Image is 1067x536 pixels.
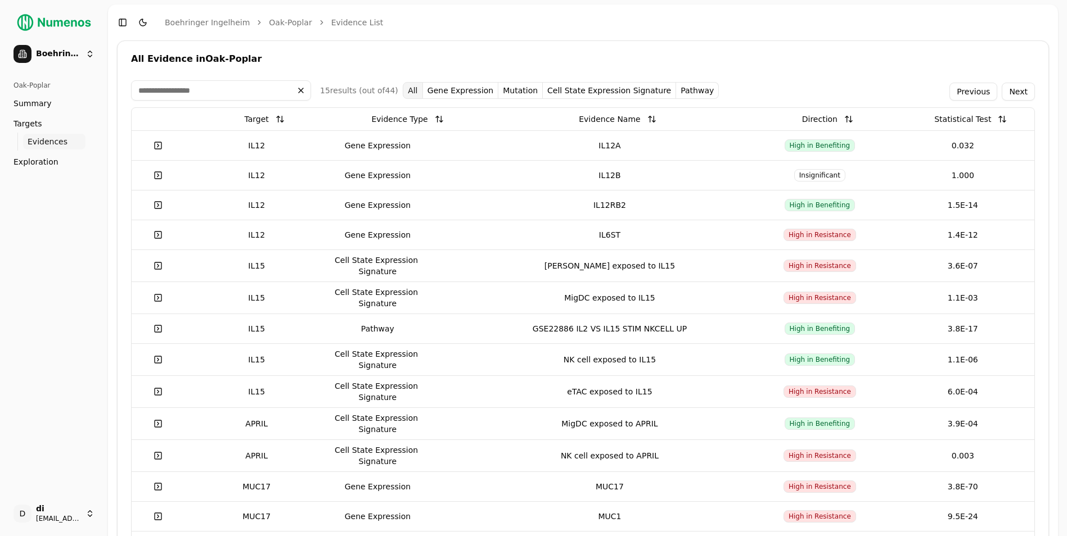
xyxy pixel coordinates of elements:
div: Target [245,109,269,129]
div: Evidence Type [371,109,427,129]
div: 3.6E-07 [896,260,1030,271]
div: IL15 [190,323,323,334]
div: Gene Expression [332,170,422,181]
div: IL12 [190,199,323,211]
button: Ddi[EMAIL_ADDRESS][DOMAIN_NAME] [9,500,99,527]
div: 3.9E-04 [896,418,1030,429]
div: Gene Expression [332,511,422,522]
div: Cell State Expression Signature [332,287,422,309]
div: 3.8E-17 [896,323,1030,334]
div: APRIL [190,450,323,461]
div: IL15 [190,354,323,365]
div: Cell State Expression Signature [332,380,422,403]
div: Gene Expression [332,481,422,492]
div: 0.003 [896,450,1030,461]
div: NK cell exposed to APRIL [476,450,744,461]
div: MUC17 [476,481,744,492]
div: Gene Expression [332,140,422,151]
div: Evidence Name [579,109,640,129]
div: GSE22886 IL2 VS IL15 STIM NKCELL UP [476,323,744,334]
div: IL15 [190,386,323,397]
div: NK cell exposed to IL15 [476,354,744,365]
div: Cell State Expression Signature [332,255,422,277]
div: MUC17 [190,511,323,522]
div: IL15 [190,292,323,303]
button: Pathway [676,82,719,99]
div: IL12 [190,140,323,151]
span: High in Resistance [784,385,856,398]
img: Numenos [9,9,99,36]
div: Statistical Test [934,109,991,129]
span: High in Benefiting [785,139,856,152]
span: High in Benefiting [785,417,856,430]
a: Targets [9,115,99,133]
a: Evidence list [331,17,384,28]
span: High in Resistance [784,510,856,523]
button: mutation [498,82,543,99]
div: 9.5E-24 [896,511,1030,522]
div: Gene Expression [332,229,422,240]
button: Cell State Expression Signature [543,82,676,99]
div: IL12B [476,170,744,181]
div: IL12A [476,140,744,151]
div: Cell State Expression Signature [332,444,422,467]
div: APRIL [190,418,323,429]
div: IL12 [190,170,323,181]
div: MigDC exposed to APRIL [476,418,744,429]
span: High in Benefiting [785,199,856,211]
div: IL15 [190,260,323,271]
span: Targets [13,118,42,129]
div: 1.1E-03 [896,292,1030,303]
div: Cell State Expression Signature [332,412,422,435]
div: MUC17 [190,481,323,492]
div: IL12 [190,229,323,240]
div: IL12RB2 [476,199,744,211]
nav: breadcrumb [165,17,383,28]
div: MigDC exposed to IL15 [476,292,744,303]
span: [EMAIL_ADDRESS][DOMAIN_NAME] [36,514,81,523]
button: Boehringer Ingelheim [9,40,99,67]
div: Direction [802,109,838,129]
span: (out of 44 ) [357,86,398,95]
div: MUC1 [476,511,744,522]
div: [PERSON_NAME] exposed to IL15 [476,260,744,271]
a: Oak-Poplar [269,17,312,28]
div: 0.032 [896,140,1030,151]
a: Boehringer Ingelheim [165,17,250,28]
div: All Evidence in Oak-Poplar [131,54,1035,63]
button: Gene Expression [423,82,498,99]
span: High in Benefiting [785,353,856,366]
span: High in Resistance [784,260,856,272]
div: 3.8E-70 [896,481,1030,492]
button: Next [1002,83,1035,101]
span: di [36,504,81,514]
span: Summary [13,98,52,109]
a: Exploration [9,153,99,171]
div: Cell State Expression Signature [332,348,422,371]
a: Summary [9,94,99,112]
span: Boehringer Ingelheim [36,49,81,59]
div: 1.000 [896,170,1030,181]
button: All [403,82,423,99]
div: IL6ST [476,229,744,240]
span: High in Resistance [784,292,856,304]
span: 15 result s [320,86,357,95]
span: High in Resistance [784,449,856,462]
div: Oak-Poplar [9,76,99,94]
a: Evidences [23,134,85,149]
div: 1.1E-06 [896,354,1030,365]
button: Previous [949,83,997,101]
span: High in Resistance [784,480,856,493]
div: 6.0E-04 [896,386,1030,397]
span: Evidences [28,136,67,147]
span: D [13,505,31,523]
div: Gene Expression [332,199,422,211]
span: Insignificant [794,169,845,181]
div: Pathway [332,323,422,334]
div: 1.4E-12 [896,229,1030,240]
div: 1.5E-14 [896,199,1030,211]
span: High in Resistance [784,229,856,241]
span: High in Benefiting [785,322,856,335]
div: eTAC exposed to IL15 [476,386,744,397]
span: Exploration [13,156,58,167]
